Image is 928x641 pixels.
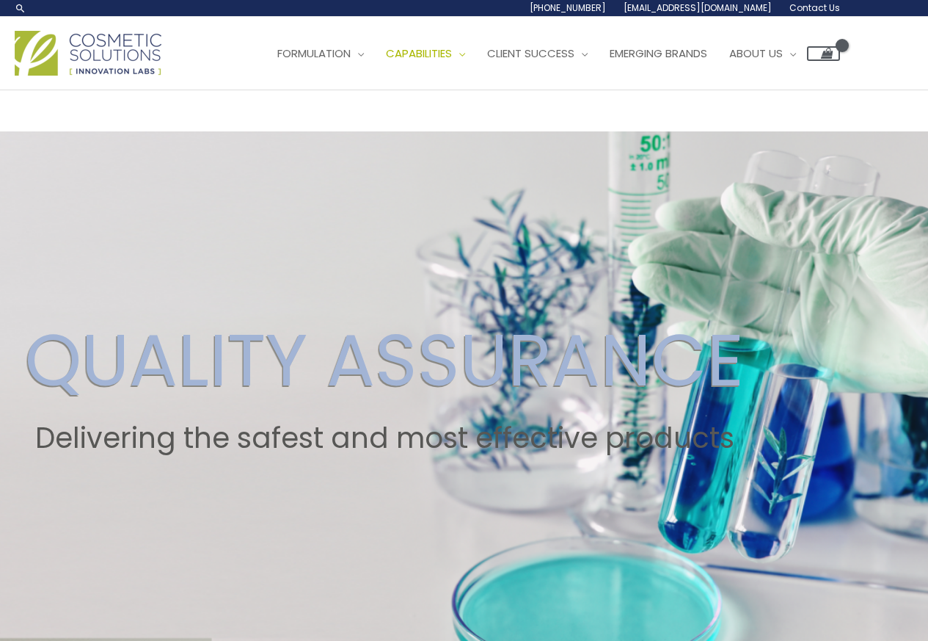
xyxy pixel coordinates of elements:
[599,32,718,76] a: Emerging Brands
[789,1,840,14] span: Contact Us
[375,32,476,76] a: Capabilities
[476,32,599,76] a: Client Success
[25,317,744,404] h2: QUALITY ASSURANCE
[255,32,840,76] nav: Site Navigation
[25,421,744,455] h2: Delivering the safest and most effective products
[807,46,840,61] a: View Shopping Cart, empty
[718,32,807,76] a: About Us
[624,1,772,14] span: [EMAIL_ADDRESS][DOMAIN_NAME]
[487,46,574,61] span: Client Success
[15,31,161,76] img: Cosmetic Solutions Logo
[386,46,452,61] span: Capabilities
[15,2,26,14] a: Search icon link
[266,32,375,76] a: Formulation
[610,46,707,61] span: Emerging Brands
[530,1,606,14] span: [PHONE_NUMBER]
[729,46,783,61] span: About Us
[277,46,351,61] span: Formulation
